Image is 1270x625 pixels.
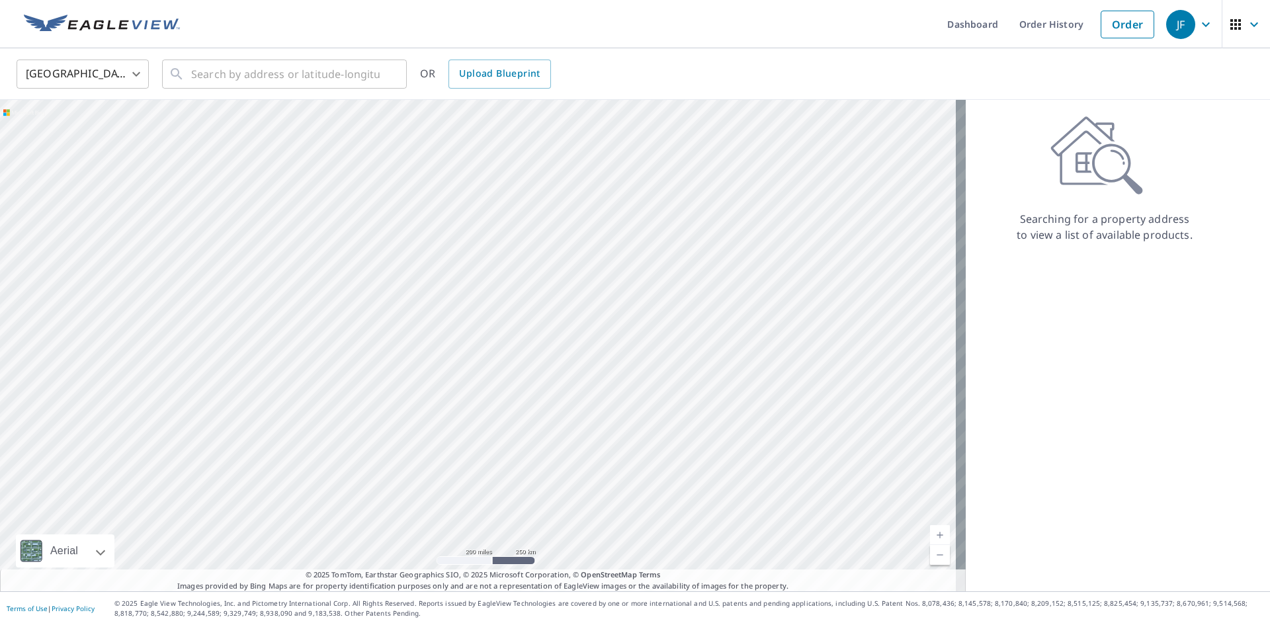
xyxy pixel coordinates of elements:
div: [GEOGRAPHIC_DATA] [17,56,149,93]
a: Terms of Use [7,604,48,613]
div: Aerial [46,534,82,567]
div: Aerial [16,534,114,567]
span: Upload Blueprint [459,65,540,82]
a: Privacy Policy [52,604,95,613]
div: JF [1166,10,1195,39]
a: Upload Blueprint [448,60,550,89]
a: Current Level 5, Zoom In [930,525,950,545]
img: EV Logo [24,15,180,34]
p: | [7,604,95,612]
a: Terms [639,569,661,579]
p: © 2025 Eagle View Technologies, Inc. and Pictometry International Corp. All Rights Reserved. Repo... [114,599,1263,618]
a: Order [1101,11,1154,38]
span: © 2025 TomTom, Earthstar Geographics SIO, © 2025 Microsoft Corporation, © [306,569,661,581]
input: Search by address or latitude-longitude [191,56,380,93]
a: OpenStreetMap [581,569,636,579]
a: Current Level 5, Zoom Out [930,545,950,565]
p: Searching for a property address to view a list of available products. [1016,211,1193,243]
div: OR [420,60,551,89]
